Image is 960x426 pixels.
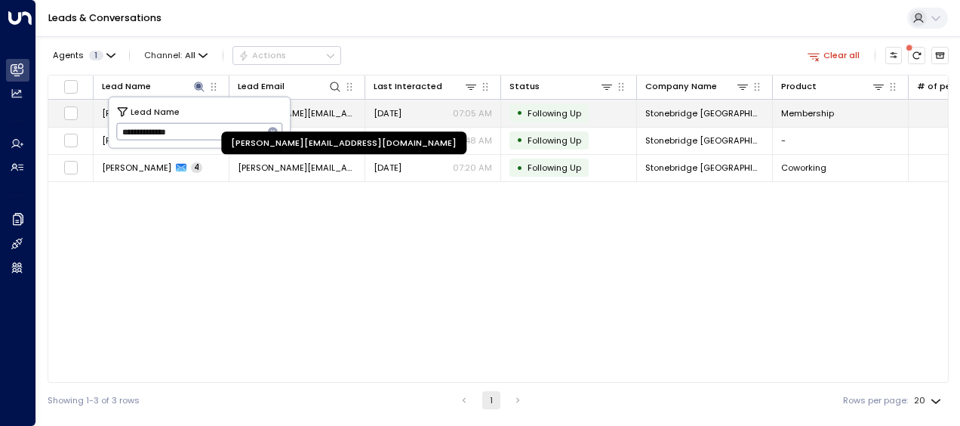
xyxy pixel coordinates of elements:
span: There are new threads available. Refresh the grid to view the latest updates. [908,47,925,64]
div: Lead Email [238,79,285,94]
nav: pagination navigation [454,391,528,409]
div: Lead Name [102,79,206,94]
span: Channel: [140,47,213,63]
button: Customize [885,47,903,64]
button: Channel:All [140,47,213,63]
span: Toggle select row [63,133,78,148]
span: Aug 13, 2025 [374,162,402,174]
td: - [773,128,909,154]
div: Last Interacted [374,79,478,94]
div: Company Name [645,79,749,94]
p: 07:05 AM [453,107,492,119]
span: Toggle select all [63,79,78,94]
p: 07:20 AM [453,162,492,174]
div: Button group with a nested menu [232,46,341,64]
div: Status [509,79,614,94]
span: Following Up [528,134,581,147]
div: Lead Email [238,79,342,94]
span: Coworking [781,162,826,174]
span: Aug 29, 2025 [374,107,402,119]
span: marshall@stonebridge.uk.com [238,162,356,174]
div: • [516,103,523,123]
div: Actions [238,50,286,60]
button: Archived Leads [931,47,949,64]
button: Agents1 [48,47,119,63]
span: Following Up [528,107,581,119]
span: Stonebridge UK [645,162,764,174]
div: Product [781,79,885,94]
div: 20 [914,391,944,410]
span: Following Up [528,162,581,174]
span: Lead Name [131,104,180,118]
span: Membership [781,107,834,119]
label: Rows per page: [843,394,908,407]
div: Product [781,79,817,94]
p: 05:48 AM [452,134,492,147]
a: Leads & Conversations [48,11,162,24]
div: Status [509,79,540,94]
div: Showing 1-3 of 3 rows [48,394,140,407]
span: marshall@stonebridge.uk.com [238,107,356,119]
span: James Marshall [102,134,171,147]
span: Stonebridge UK [645,107,764,119]
span: 1 [89,51,103,60]
button: Actions [232,46,341,64]
button: page 1 [482,391,500,409]
span: Toggle select row [63,160,78,175]
div: Company Name [645,79,717,94]
span: James Marshall [102,107,171,119]
div: Lead Name [102,79,151,94]
button: Clear all [802,47,865,63]
span: 4 [191,162,202,173]
div: [PERSON_NAME][EMAIL_ADDRESS][DOMAIN_NAME] [221,132,466,155]
span: Stonebridge UK [645,134,764,147]
div: • [516,158,523,178]
span: Agents [53,51,84,60]
div: • [516,130,523,150]
div: Last Interacted [374,79,442,94]
span: James Marshall [102,162,171,174]
span: Toggle select row [63,106,78,121]
span: All [185,51,195,60]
